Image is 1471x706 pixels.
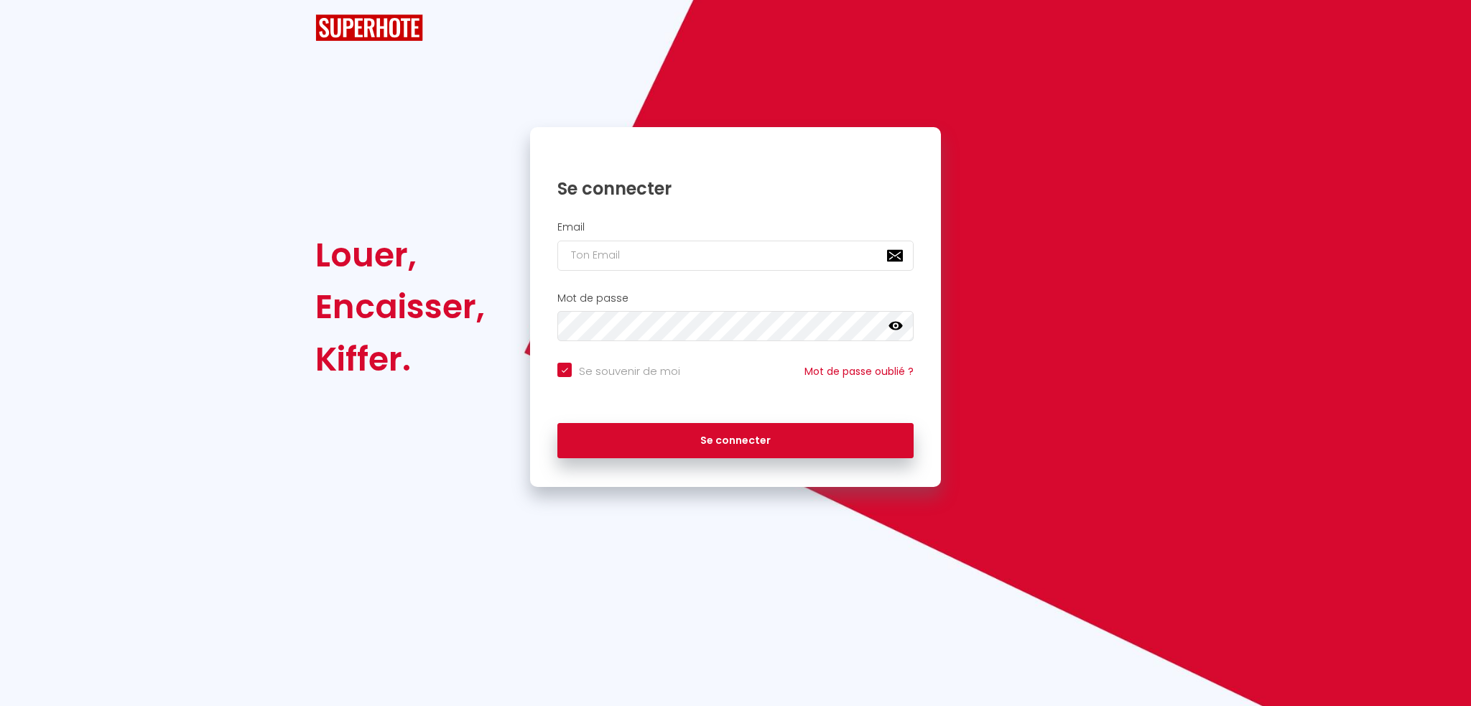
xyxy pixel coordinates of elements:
[557,177,914,200] h1: Se connecter
[315,333,485,385] div: Kiffer.
[315,14,423,41] img: SuperHote logo
[557,292,914,305] h2: Mot de passe
[315,229,485,281] div: Louer,
[804,364,914,378] a: Mot de passe oublié ?
[557,423,914,459] button: Se connecter
[557,241,914,271] input: Ton Email
[557,221,914,233] h2: Email
[315,281,485,333] div: Encaisser,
